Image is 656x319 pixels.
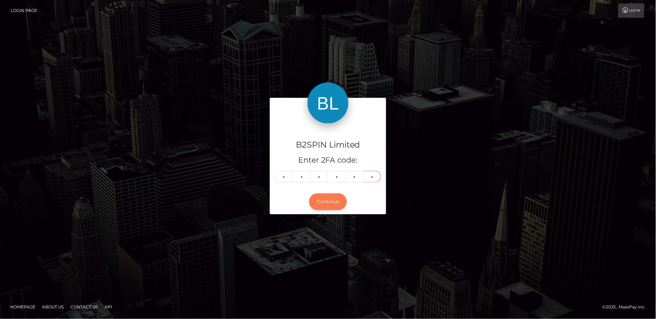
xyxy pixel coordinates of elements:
[11,3,37,18] a: Login Page
[309,193,347,210] button: Continue
[618,3,644,18] a: Login
[603,303,651,311] div: © 2025 , MassPay Inc.
[307,82,349,124] img: B2SPIN Limited
[275,155,381,166] h5: Enter 2FA code:
[39,302,66,312] a: About Us
[102,302,115,312] a: API
[8,302,38,312] a: Homepage
[68,302,101,312] a: Contact Us
[275,139,381,151] h4: B2SPIN Limited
